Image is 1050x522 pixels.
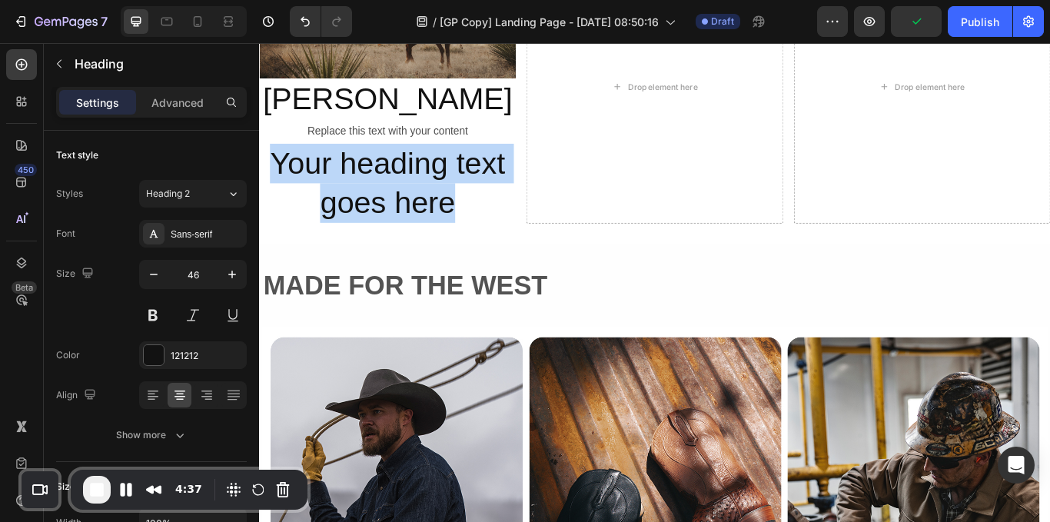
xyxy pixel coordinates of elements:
[259,43,1050,522] iframe: Design area
[711,15,734,28] span: Draft
[139,180,247,208] button: Heading 2
[56,385,99,406] div: Align
[961,14,999,30] div: Publish
[6,6,115,37] button: 7
[56,264,97,284] div: Size
[171,349,243,363] div: 121212
[15,164,37,176] div: 450
[433,14,437,30] span: /
[741,45,822,58] div: Drop element here
[440,14,659,30] span: [GP Copy] Landing Page - [DATE] 08:50:16
[171,228,243,241] div: Sans-serif
[56,348,80,362] div: Color
[56,148,98,162] div: Text style
[101,12,108,31] p: 7
[56,421,247,449] button: Show more
[3,258,919,308] h2: MADE FOR THE WEST
[56,187,83,201] div: Styles
[75,55,241,73] p: Heading
[151,95,204,111] p: Advanced
[12,281,37,294] div: Beta
[430,45,511,58] div: Drop element here
[290,6,352,37] div: Undo/Redo
[146,187,190,201] span: Heading 2
[56,227,75,241] div: Font
[76,95,119,111] p: Settings
[116,427,188,443] div: Show more
[948,6,1012,37] button: Publish
[998,447,1035,484] div: Open Intercom Messenger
